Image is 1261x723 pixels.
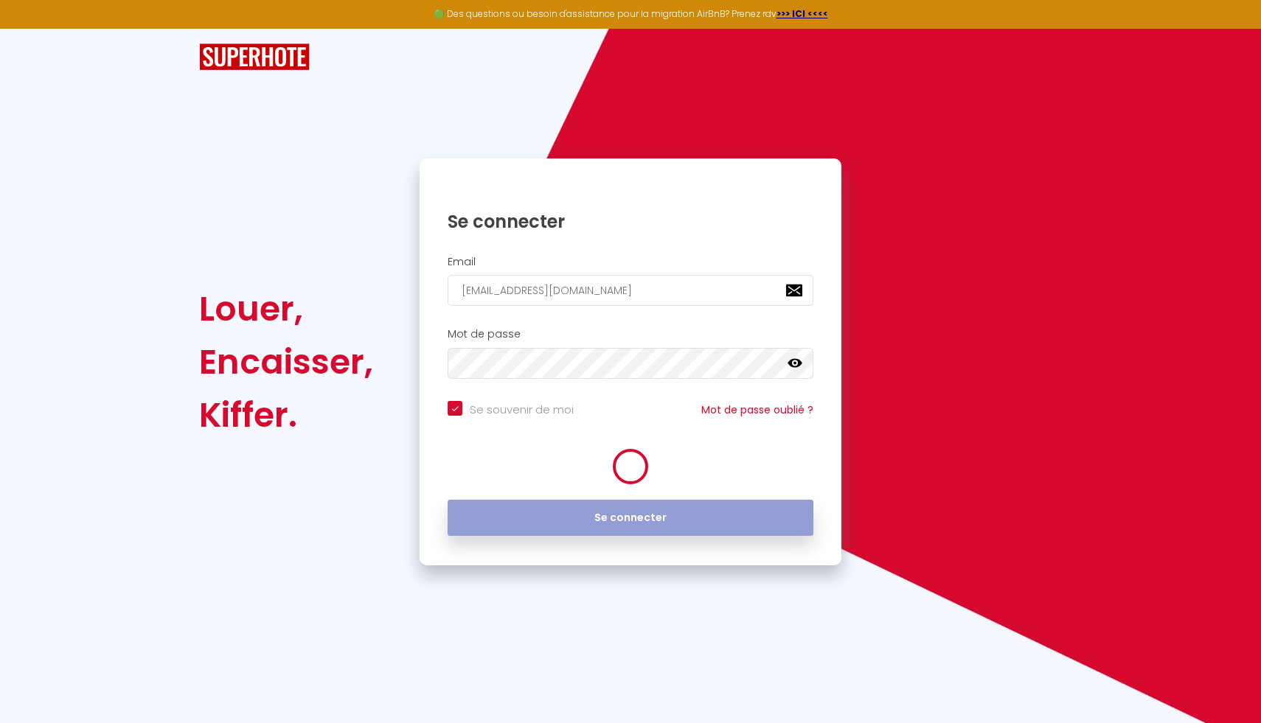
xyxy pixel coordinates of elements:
h1: Se connecter [448,210,813,233]
a: Mot de passe oublié ? [701,402,813,417]
h2: Mot de passe [448,328,813,340]
div: Encaisser, [199,335,373,388]
button: Se connecter [448,500,813,537]
div: Louer, [199,282,373,335]
a: >>> ICI <<<< [777,7,828,20]
input: Ton Email [448,275,813,306]
h2: Email [448,256,813,268]
div: Kiffer. [199,388,373,441]
img: SuperHote logo [199,43,310,71]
